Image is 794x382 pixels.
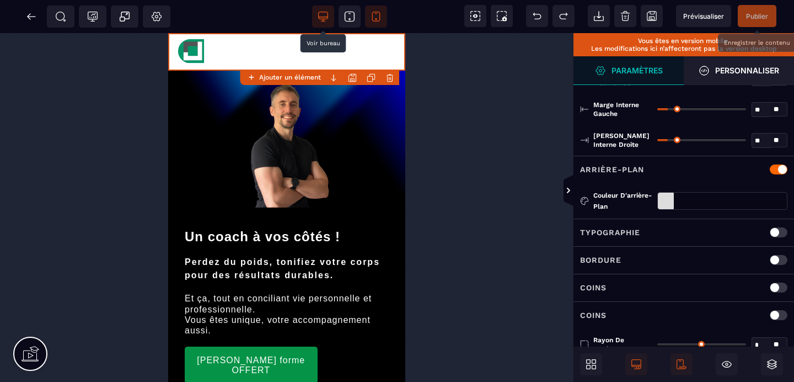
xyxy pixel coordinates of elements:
h1: Un coach à vos côtés ! [17,190,221,217]
span: Ouvrir le gestionnaire de styles [684,56,794,85]
p: Coins [580,281,607,294]
p: Arrière-plan [580,163,644,176]
span: Réglages Body [151,11,162,22]
img: 305c43959cd627ddbe6b199c9ceeeb31_Profil_pic_(800_x_600_px).png [36,47,201,177]
span: Voir tablette [339,6,361,28]
span: Afficher les vues [573,174,584,208]
span: Marge interne gauche [593,100,652,118]
span: Voir bureau [312,6,334,28]
span: Ouvrir les calques [761,353,783,375]
span: Ouvrir le gestionnaire de styles [573,56,684,85]
span: Favicon [143,6,170,28]
span: Nettoyage [614,5,636,27]
span: [PERSON_NAME] interne droite [593,131,652,149]
p: Bordure [580,253,621,267]
button: [PERSON_NAME] forme OFFERT [17,314,149,350]
span: Rayon de bordure [593,336,652,353]
p: Coins [580,309,607,322]
text: Et ça, tout en conciliant vie personnelle et professionnelle. Vous êtes unique, votre accompagnem... [17,254,221,308]
span: Créer une alerte modale [111,6,138,28]
span: Défaire [526,5,548,27]
span: Prévisualiser [683,12,724,20]
span: Capture d'écran [491,5,513,27]
strong: Personnaliser [715,66,779,75]
span: Métadata SEO [47,6,74,28]
p: Typographie [580,226,640,239]
span: Voir les composants [464,5,486,27]
span: Enregistrer [641,5,663,27]
span: Afficher le desktop [625,353,647,375]
span: Ouvrir les blocs [580,353,602,375]
strong: Paramètres [611,66,663,75]
p: Vous êtes en version mobile. [579,37,788,45]
span: Tracking [87,11,98,22]
strong: Ajouter un élément [259,73,321,81]
p: Les modifications ici n’affecteront pas la version desktop [579,45,788,52]
span: Popup [119,11,130,22]
img: deb938928f5e33317c41bd396624582d.svg [9,5,37,33]
span: Publier [746,12,768,20]
span: SEO [55,11,66,22]
span: Masquer le bloc [716,353,738,375]
div: Couleur d'arrière-plan [593,190,652,212]
span: Enregistrer le contenu [738,5,776,27]
h2: Perdez du poids, tonifiez votre corps pour des résultats durables. [17,217,221,254]
span: Afficher le mobile [670,353,693,375]
span: Aperçu [676,5,731,27]
span: Rétablir [552,5,575,27]
span: Retour [20,6,42,28]
span: Importer [588,5,610,27]
span: Voir mobile [365,6,387,28]
span: Code de suivi [79,6,106,28]
button: Ajouter un élément [240,70,328,85]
